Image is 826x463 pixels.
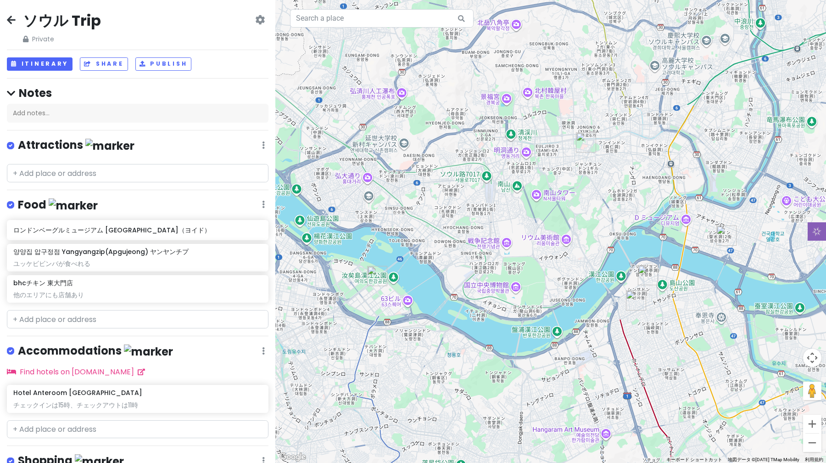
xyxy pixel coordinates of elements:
[367,266,387,286] div: ロンドンベーグルミュージアム 汝矣島（ヨイド）
[666,457,722,463] button: キーボード ショートカット
[803,415,821,433] button: ズームイン
[135,57,192,71] button: Publish
[803,349,821,367] button: 地図のカメラ コントロール
[638,265,658,285] div: 양양집 압구정점 Yangyangzip(Apgujeong) ヤンヤンチプ
[18,344,173,359] h4: Accommodations
[23,34,101,44] span: Private
[7,367,145,377] a: Find hotels on [DOMAIN_NAME]
[290,9,474,28] input: Search a place
[576,132,596,152] div: bhcチキン 東大門店
[13,260,262,268] div: ユッケビビンバが食べれる
[18,198,98,213] h4: Food
[278,451,308,463] img: Google
[716,226,737,246] div: ハウスノーウェアソウル
[13,291,262,299] div: 他のエリアにも店舗あり
[23,11,101,30] h2: ソウル Trip
[49,198,98,213] img: marker
[124,344,173,359] img: marker
[13,389,142,397] h6: Hotel Anteroom [GEOGRAPHIC_DATA]
[13,401,262,409] div: チェックインは15時、チェックアウトは11時
[80,57,128,71] button: Share
[7,420,268,439] input: + Add place or address
[803,434,821,452] button: ズームアウト
[7,164,268,182] input: + Add place or address
[803,382,821,400] button: 地図上にペグマンをドロップして、ストリートビューを開きます
[13,248,189,256] h6: 양양집 압구정점 Yangyangzip(Apgujeong) ヤンヤンチプ
[7,57,73,71] button: Itinerary
[7,104,268,123] div: Add notes...
[805,457,823,462] a: 利用規約（新しいタブで開きます）
[728,457,799,462] span: 地図データ ©[DATE] TMap Mobility
[278,451,308,463] a: Google マップでこの地域を開きます（新しいウィンドウが開きます）
[85,139,134,153] img: marker
[626,290,646,311] div: Hotel Anteroom Seoul
[7,310,268,328] input: + Add place or address
[7,86,268,100] h4: Notes
[13,279,73,287] h6: bhcチキン 東大門店
[18,138,134,153] h4: Attractions
[13,226,262,234] h6: ロンドンベーグルミュージアム [GEOGRAPHIC_DATA]（ヨイド）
